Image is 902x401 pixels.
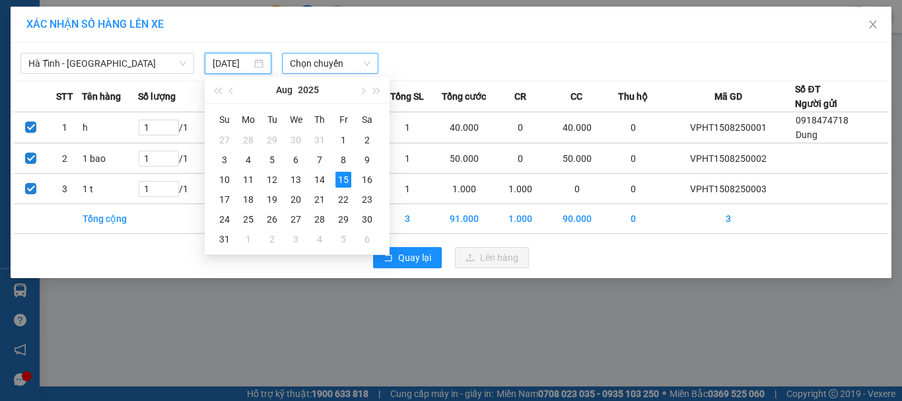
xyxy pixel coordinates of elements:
[217,231,232,247] div: 31
[549,174,606,204] td: 0
[355,109,379,130] th: Sa
[355,170,379,190] td: 2025-08-16
[436,204,493,234] td: 91.000
[308,229,331,249] td: 2025-09-04
[56,89,73,104] span: STT
[240,231,256,247] div: 1
[48,174,81,204] td: 3
[359,231,375,247] div: 6
[355,229,379,249] td: 2025-09-06
[312,211,328,227] div: 28
[236,150,260,170] td: 2025-08-04
[82,89,121,104] span: Tên hàng
[236,190,260,209] td: 2025-08-18
[331,130,355,150] td: 2025-08-01
[236,130,260,150] td: 2025-07-28
[662,143,795,174] td: VPHT1508250002
[308,190,331,209] td: 2025-08-21
[240,152,256,168] div: 4
[549,143,606,174] td: 50.000
[213,56,251,71] input: 15/08/2025
[618,89,648,104] span: Thu hộ
[264,211,280,227] div: 26
[217,192,232,207] div: 17
[82,204,139,234] td: Tổng cộng
[384,253,393,264] span: rollback
[213,130,236,150] td: 2025-07-27
[236,209,260,229] td: 2025-08-25
[26,18,164,30] span: XÁC NHẬN SỐ HÀNG LÊN XE
[312,132,328,148] div: 31
[138,174,209,204] td: / 1
[260,130,284,150] td: 2025-07-29
[288,132,304,148] div: 30
[796,115,849,126] span: 0918474718
[662,174,795,204] td: VPHT1508250003
[436,112,493,143] td: 40.000
[48,112,81,143] td: 1
[331,150,355,170] td: 2025-08-08
[359,152,375,168] div: 9
[335,172,351,188] div: 15
[355,209,379,229] td: 2025-08-30
[308,150,331,170] td: 2025-08-07
[355,150,379,170] td: 2025-08-09
[335,192,351,207] div: 22
[213,150,236,170] td: 2025-08-03
[213,170,236,190] td: 2025-08-10
[284,209,308,229] td: 2025-08-27
[138,112,209,143] td: / 1
[264,192,280,207] div: 19
[217,152,232,168] div: 3
[331,209,355,229] td: 2025-08-29
[379,204,436,234] td: 3
[284,170,308,190] td: 2025-08-13
[236,170,260,190] td: 2025-08-11
[264,152,280,168] div: 5
[288,231,304,247] div: 3
[606,204,662,234] td: 0
[288,152,304,168] div: 6
[284,190,308,209] td: 2025-08-20
[264,172,280,188] div: 12
[284,150,308,170] td: 2025-08-06
[288,172,304,188] div: 13
[312,231,328,247] div: 4
[398,250,431,265] span: Quay lại
[284,109,308,130] th: We
[298,77,319,103] button: 2025
[379,174,436,204] td: 1
[312,172,328,188] div: 14
[796,129,817,140] span: Dung
[335,211,351,227] div: 29
[213,190,236,209] td: 2025-08-17
[264,132,280,148] div: 29
[284,229,308,249] td: 2025-09-03
[359,192,375,207] div: 23
[514,89,526,104] span: CR
[240,172,256,188] div: 11
[308,209,331,229] td: 2025-08-28
[217,172,232,188] div: 10
[436,174,493,204] td: 1.000
[260,229,284,249] td: 2025-09-02
[82,174,139,204] td: 1 t
[854,7,891,44] button: Close
[312,192,328,207] div: 21
[868,19,878,30] span: close
[335,231,351,247] div: 5
[492,143,549,174] td: 0
[331,109,355,130] th: Fr
[355,130,379,150] td: 2025-08-02
[213,229,236,249] td: 2025-08-31
[335,132,351,148] div: 1
[276,77,293,103] button: Aug
[436,143,493,174] td: 50.000
[48,143,81,174] td: 2
[492,174,549,204] td: 1.000
[714,89,742,104] span: Mã GD
[359,211,375,227] div: 30
[379,112,436,143] td: 1
[308,109,331,130] th: Th
[549,112,606,143] td: 40.000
